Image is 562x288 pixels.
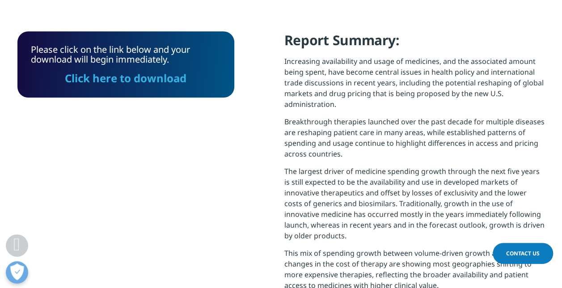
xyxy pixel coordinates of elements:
a: Click here to download [65,71,186,85]
div: Please click on the link below and your download will begin immediately. [31,45,221,84]
a: Contact Us [493,243,553,264]
p: The largest driver of medicine spending growth through the next five years is still expected to b... [284,166,545,248]
p: Breakthrough therapies launched over the past decade for multiple diseases are reshaping patient ... [284,116,545,166]
p: Increasing availability and usage of medicines, and the associated amount being spent, have becom... [284,56,545,116]
span: Contact Us [506,250,540,257]
h4: Report Summary: [284,31,545,56]
button: Open Preferences [6,261,28,284]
